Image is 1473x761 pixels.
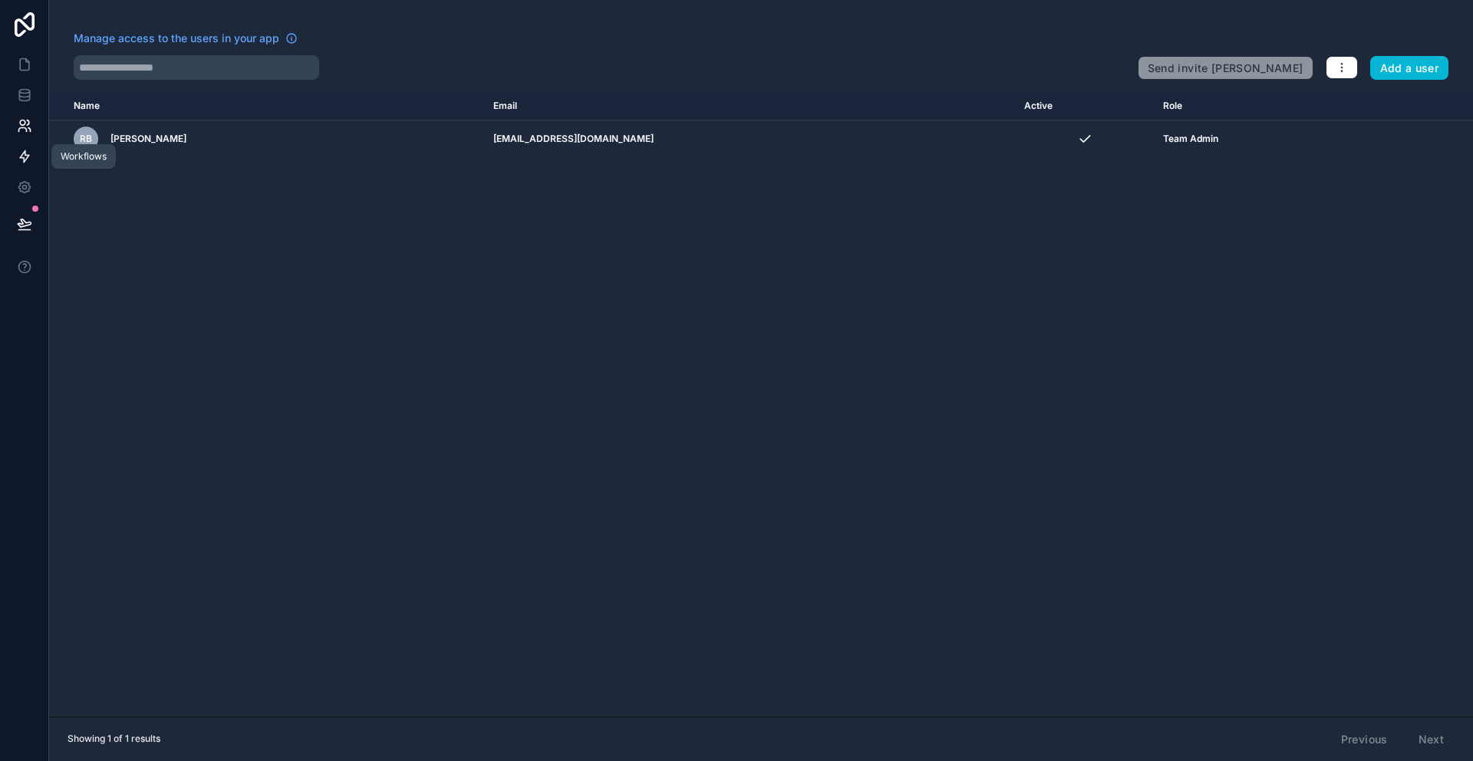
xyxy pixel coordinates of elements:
th: Active [1015,92,1154,120]
th: Role [1154,92,1372,120]
span: Showing 1 of 1 results [68,733,160,745]
a: Manage access to the users in your app [74,31,298,46]
span: RB [80,133,92,145]
div: Workflows [61,150,107,163]
th: Name [49,92,484,120]
th: Email [484,92,1015,120]
span: Manage access to the users in your app [74,31,279,46]
td: [EMAIL_ADDRESS][DOMAIN_NAME] [484,120,1015,158]
span: Team Admin [1163,133,1218,145]
span: [PERSON_NAME] [110,133,186,145]
div: scrollable content [49,92,1473,717]
button: Add a user [1370,56,1449,81]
